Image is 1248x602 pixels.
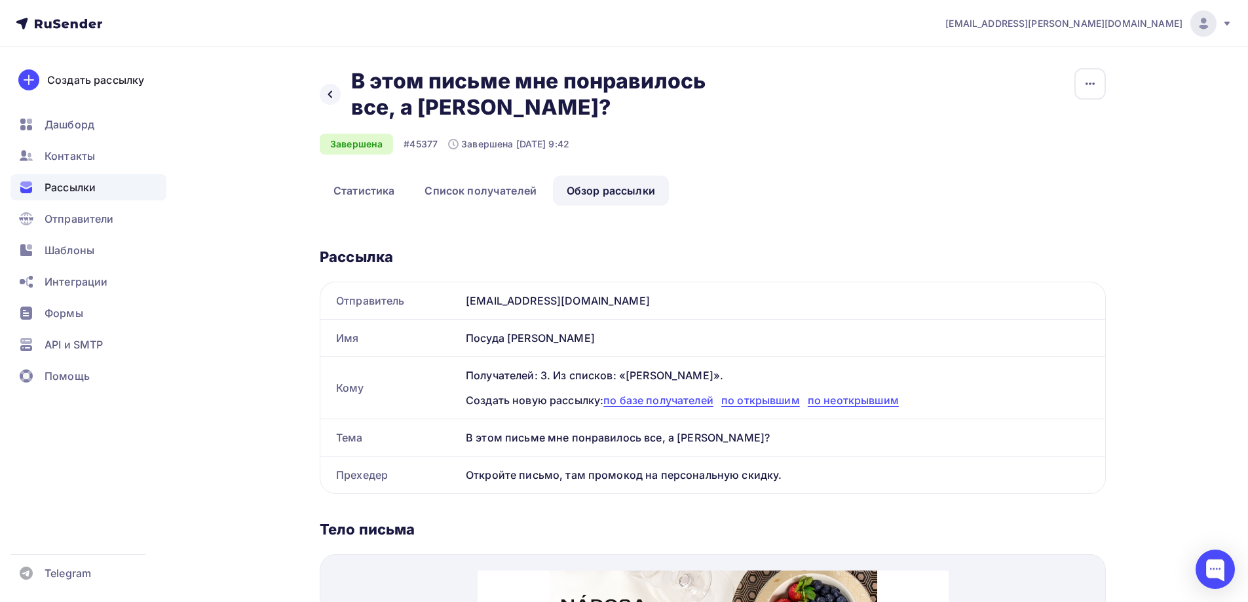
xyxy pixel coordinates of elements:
[10,143,166,169] a: Контакты
[216,193,255,203] span: ПОСУДА
[242,396,393,499] p: Посуда [PERSON_NAME] из тонкостенного фарфора – роскошное сервировочное решение. Выполненная в мо...
[140,149,330,173] a: Все новости в нашем Telegram канале
[945,10,1232,37] a: [EMAIL_ADDRESS][PERSON_NAME][DOMAIN_NAME]
[320,457,461,493] div: Прехедер
[320,248,1106,266] div: Рассылка
[45,242,94,258] span: Шаблоны
[190,186,281,210] a: ПОСУДА
[320,320,461,356] div: Имя
[603,394,713,407] span: по базе получателей
[466,367,1089,383] div: Получателей: 3. Из списков: «[PERSON_NAME]».
[10,174,166,200] a: Рассылки
[45,337,103,352] span: API и SMTP
[945,17,1182,30] span: [EMAIL_ADDRESS][PERSON_NAME][DOMAIN_NAME]
[45,117,94,132] span: Дашборд
[81,186,172,210] a: НОЖИ
[351,68,747,121] h2: В этом письме мне понравилось все, а [PERSON_NAME]?
[320,357,461,419] div: Кому
[190,223,281,248] a: СЕРВИРОВКА
[553,176,669,206] a: Обзор рассылки
[466,392,1089,408] div: Создать новую рассылку:
[45,148,95,164] span: Контакты
[320,282,461,319] div: Отправитель
[320,176,408,206] a: Статистика
[411,176,550,206] a: Список получателей
[461,320,1105,356] div: Посуда [PERSON_NAME]
[299,186,390,210] a: ВЫПЕЧКА
[229,261,270,273] a: фарфор
[97,318,121,331] strong: Mari
[404,138,438,151] div: #45377
[45,305,83,321] span: Формы
[10,237,166,263] a: Шаблоны
[47,72,144,88] div: Создать рассылку
[45,274,107,290] span: Интеграции
[81,223,172,248] a: НАПИТКИ
[808,394,899,407] span: по неоткрывшим
[45,211,114,227] span: Отправители
[273,261,306,273] strong: Mari30
[461,457,1105,493] div: Откройте письмо, там промокод на персональную скидку.
[112,193,141,203] span: НОЖИ
[461,419,1105,456] div: В этом письме мне понравилось все, а [PERSON_NAME]?
[153,155,317,166] span: Все новости в нашем Telegram канале
[321,193,368,203] span: ВЫПЕЧКА
[79,260,393,290] p: Индивидуальный промокод на на 30% скидку на сайте . Порадуй себя и своих близких!
[320,419,461,456] div: Тема
[448,138,569,151] div: Завершена [DATE] 9:42
[45,179,96,195] span: Рассылки
[461,282,1105,319] div: [EMAIL_ADDRESS][DOMAIN_NAME]
[45,368,90,384] span: Помощь
[104,230,148,240] span: НАПИТКИ
[299,223,390,248] a: ФАРФОР
[324,230,366,240] span: ФАРФОР
[10,300,166,326] a: Формы
[721,394,800,407] span: по открывшим
[10,111,166,138] a: Дашборд
[79,318,393,364] span: – многогранна и объединяет в себе несколько коллекций. Каждая линейка имеет своё второе имя, свой...
[320,134,393,155] div: Завершена
[129,276,213,288] a: [DOMAIN_NAME]
[10,206,166,232] a: Отправители
[45,565,91,581] span: Telegram
[320,520,1106,538] div: Тело письма
[204,230,268,240] span: СЕРВИРОВКА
